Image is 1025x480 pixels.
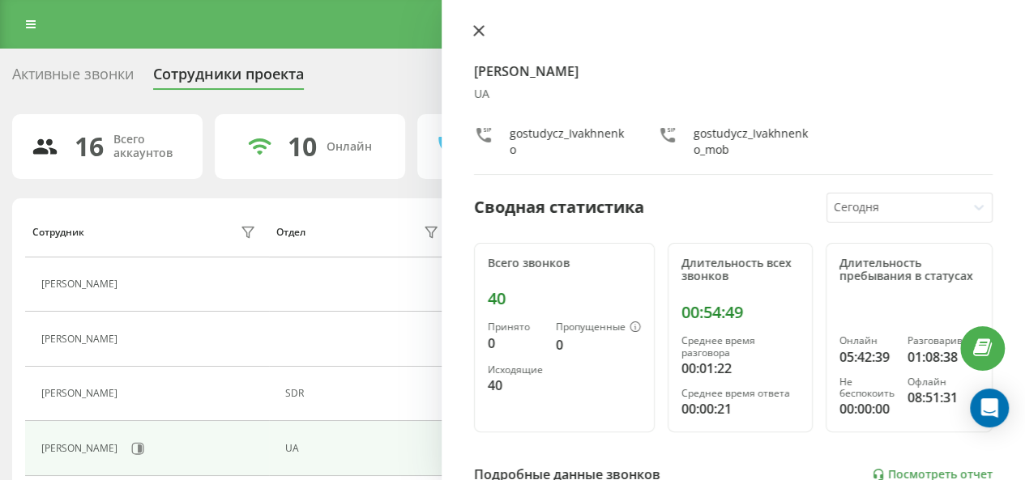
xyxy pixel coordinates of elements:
[694,125,809,158] div: gostudycz_Ivakhnenko_mob
[681,303,799,322] div: 00:54:49
[839,399,895,418] div: 00:00:00
[474,87,993,101] div: UA
[488,289,641,308] div: 40
[41,388,122,399] div: [PERSON_NAME]
[488,333,543,353] div: 0
[908,376,979,388] div: Офлайн
[488,364,543,376] div: Исходящие
[153,66,304,91] div: Сотрудники проекта
[839,347,895,367] div: 05:42:39
[681,388,799,399] div: Среднее время ответа
[681,257,799,284] div: Длительность всех звонков
[113,133,183,160] div: Всего аккаунтов
[556,335,641,355] div: 0
[970,389,1009,427] div: Open Intercom Messenger
[681,359,799,378] div: 00:01:22
[285,443,443,454] div: UA
[681,399,799,418] div: 00:00:21
[41,333,122,345] div: [PERSON_NAME]
[327,140,372,154] div: Онлайн
[75,131,104,162] div: 16
[288,131,317,162] div: 10
[12,66,134,91] div: Активные звонки
[839,335,895,346] div: Онлайн
[556,321,641,334] div: Пропущенные
[474,195,644,219] div: Сводная статистика
[474,62,993,81] h4: [PERSON_NAME]
[41,443,122,454] div: [PERSON_NAME]
[41,278,122,290] div: [PERSON_NAME]
[908,347,979,367] div: 01:08:38
[681,335,799,359] div: Среднее время разговора
[839,257,979,284] div: Длительность пребывания в статусах
[908,335,979,346] div: Разговаривает
[488,257,641,270] div: Всего звонков
[908,388,979,407] div: 08:51:31
[276,227,305,238] div: Отдел
[488,376,543,395] div: 40
[510,125,626,158] div: gostudycz_Ivakhnenko
[32,227,84,238] div: Сотрудник
[839,376,895,400] div: Не беспокоить
[285,388,443,399] div: SDR
[488,321,543,333] div: Принято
